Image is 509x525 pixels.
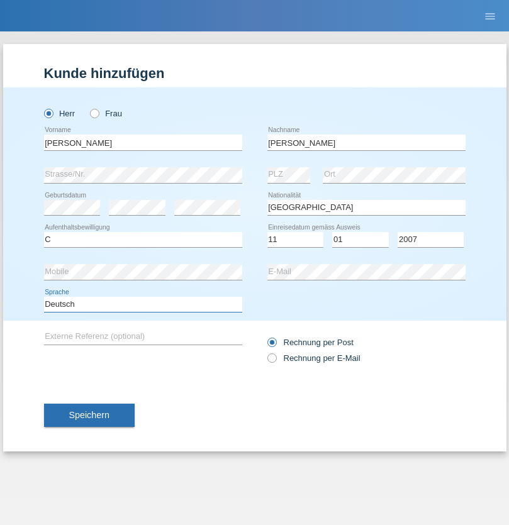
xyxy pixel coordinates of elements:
h1: Kunde hinzufügen [44,65,466,81]
a: menu [478,12,503,19]
input: Frau [90,109,98,117]
button: Speichern [44,404,135,428]
input: Rechnung per Post [267,338,276,353]
label: Rechnung per E-Mail [267,353,361,363]
label: Frau [90,109,122,118]
span: Speichern [69,410,109,420]
i: menu [484,10,496,23]
label: Rechnung per Post [267,338,354,347]
input: Herr [44,109,52,117]
label: Herr [44,109,76,118]
input: Rechnung per E-Mail [267,353,276,369]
